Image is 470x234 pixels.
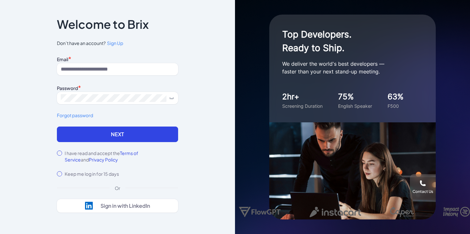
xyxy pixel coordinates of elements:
[282,60,411,75] p: We deliver the world's best developers — faster than your next stand-up meeting.
[65,150,178,163] label: I have read and accept the and
[65,171,119,177] label: Keep me log in for 15 days
[57,112,178,119] a: Forgot password
[57,19,149,29] p: Welcome to Brix
[89,157,118,162] span: Privacy Policy
[57,85,78,91] label: Password
[338,103,372,109] div: English Speaker
[282,103,323,109] div: Screening Duration
[65,150,138,162] span: Terms of Service
[282,91,323,103] div: 2hr+
[282,28,411,55] h1: Top Developers. Ready to Ship.
[57,56,68,62] label: Email
[412,189,433,194] div: Contact Us
[57,40,178,47] span: Don’t have an account?
[388,91,404,103] div: 63%
[57,127,178,142] button: Next
[107,40,123,46] span: Sign Up
[410,174,436,200] button: Contact Us
[388,103,404,109] div: F500
[110,185,125,191] div: Or
[106,40,123,47] a: Sign Up
[101,203,150,209] div: Sign in with LinkedIn
[57,199,178,213] button: Sign in with LinkedIn
[338,91,372,103] div: 75%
